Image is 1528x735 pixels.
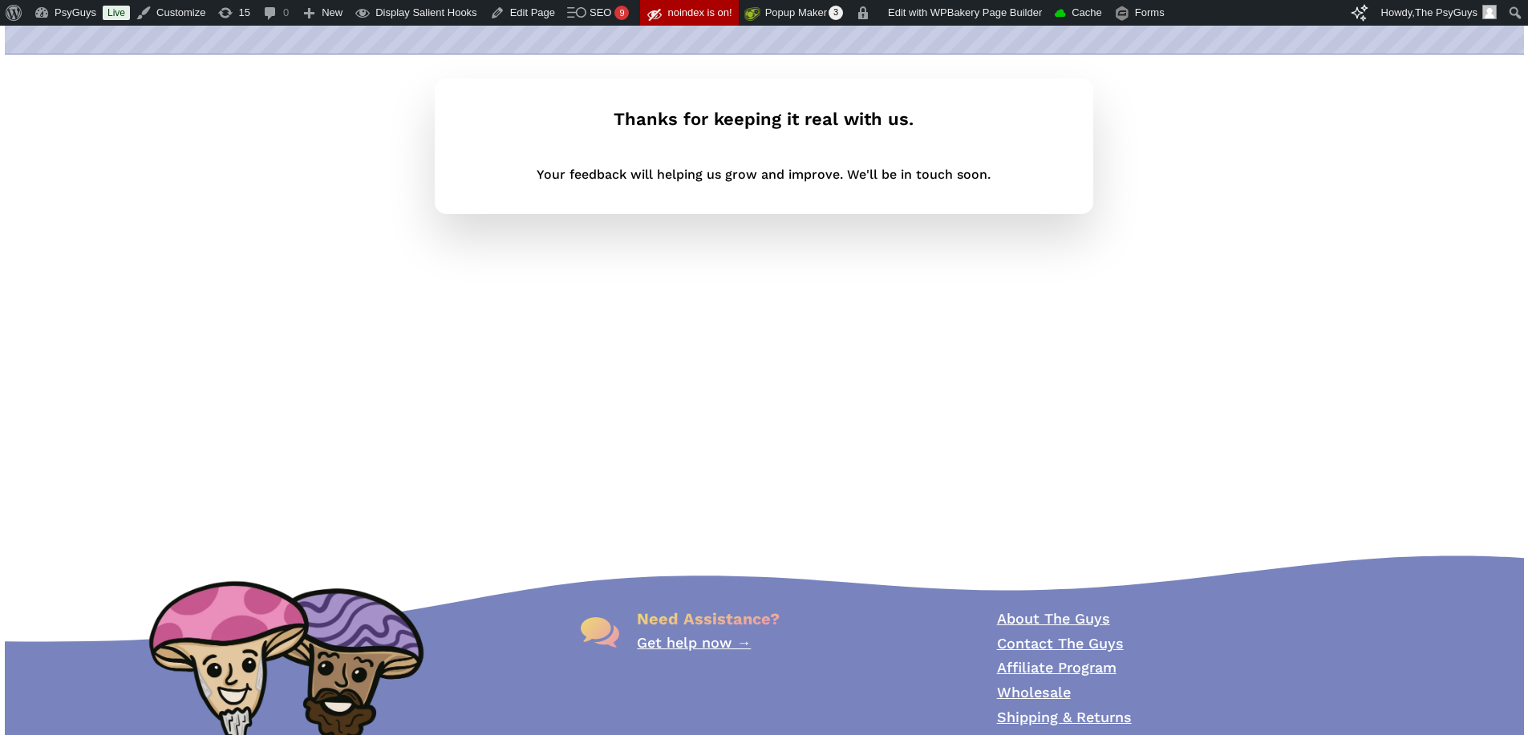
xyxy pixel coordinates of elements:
strong: Thanks for keeping it real with us. [614,109,914,129]
a: Get help now → [637,634,751,651]
span: The PsyGuys [1415,6,1477,18]
a: Affiliate Program [997,659,1117,676]
a: Shipping & Returns [997,709,1132,725]
img: Avatar photo [1482,5,1497,19]
a: Live [103,6,130,20]
div: 9 [614,6,629,20]
span: Need Assistance? [637,609,780,628]
a: About The Guys [997,610,1110,627]
a: Wholesale [997,684,1071,701]
p: Your feedback will helping us grow and improve. We'll be in touch soon. [443,164,1085,187]
a: Contact The Guys [997,635,1124,652]
span: 3 [829,6,843,20]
